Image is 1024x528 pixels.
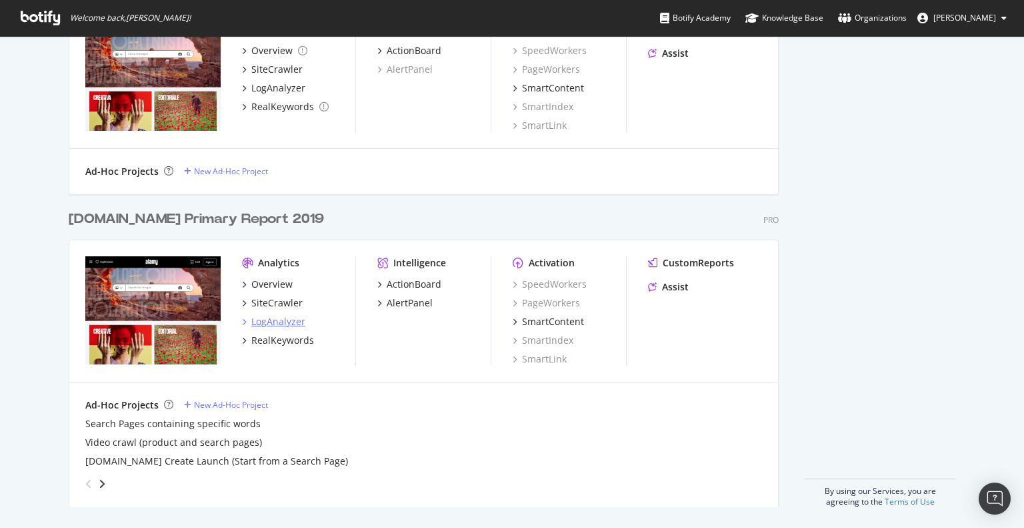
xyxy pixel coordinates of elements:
div: SmartContent [522,315,584,328]
div: ActionBoard [387,44,441,57]
a: PageWorkers [513,296,580,310]
div: SiteCrawler [251,63,303,76]
a: New Ad-Hoc Project [184,399,268,411]
img: alamy.it [85,23,221,131]
div: RealKeywords [251,334,314,347]
div: angle-right [97,477,107,491]
button: [PERSON_NAME] [907,7,1017,29]
img: alamy.com [85,256,221,364]
a: CustomReports [648,256,734,270]
a: ActionBoard [377,44,441,57]
a: SiteCrawler [242,63,303,76]
a: AlertPanel [377,296,433,310]
div: [DOMAIN_NAME] Primary Report 2019 [69,210,324,229]
a: ActionBoard [377,278,441,291]
a: Assist [648,280,689,294]
a: SmartContent [513,315,584,328]
a: PageWorkers [513,63,580,76]
a: Assist [648,47,689,60]
a: SpeedWorkers [513,278,587,291]
a: Overview [242,278,293,291]
a: RealKeywords [242,100,329,113]
span: Rini Chandra [933,12,996,23]
div: Assist [662,280,689,294]
a: SmartIndex [513,334,573,347]
a: SiteCrawler [242,296,303,310]
div: Overview [251,44,293,57]
div: Activation [529,256,575,270]
a: Terms of Use [885,496,935,507]
div: New Ad-Hoc Project [194,166,268,177]
div: Knowledge Base [745,11,823,25]
a: SpeedWorkers [513,44,587,57]
div: By using our Services, you are agreeing to the [805,479,955,507]
div: CustomReports [663,256,734,270]
div: Ad-Hoc Projects [85,399,159,412]
div: angle-left [80,473,97,495]
div: AlertPanel [387,296,433,310]
div: Open Intercom Messenger [979,483,1011,515]
div: LogAnalyzer [251,315,305,328]
a: AlertPanel [377,63,433,76]
a: LogAnalyzer [242,81,305,95]
div: RealKeywords [251,100,314,113]
a: [DOMAIN_NAME] Primary Report 2019 [69,210,329,229]
a: Search Pages containing specific words [85,417,261,431]
a: Video crawl (product and search pages) [85,436,262,449]
a: RealKeywords [242,334,314,347]
a: Overview [242,44,307,57]
div: Analytics [258,256,299,270]
div: Assist [662,47,689,60]
div: LogAnalyzer [251,81,305,95]
a: SmartContent [513,81,584,95]
div: Pro [763,214,779,226]
a: [DOMAIN_NAME] Create Launch (Start from a Search Page) [85,455,348,468]
div: Intelligence [393,256,446,270]
div: SmartContent [522,81,584,95]
div: ActionBoard [387,278,441,291]
div: New Ad-Hoc Project [194,399,268,411]
a: SmartIndex [513,100,573,113]
a: New Ad-Hoc Project [184,166,268,177]
a: SmartLink [513,119,567,132]
div: Ad-Hoc Projects [85,165,159,178]
a: SmartLink [513,352,567,366]
div: Overview [251,278,293,291]
div: Botify Academy [660,11,731,25]
a: LogAnalyzer [242,315,305,328]
div: Organizations [838,11,907,25]
span: Welcome back, [PERSON_NAME] ! [70,13,191,23]
div: SiteCrawler [251,296,303,310]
